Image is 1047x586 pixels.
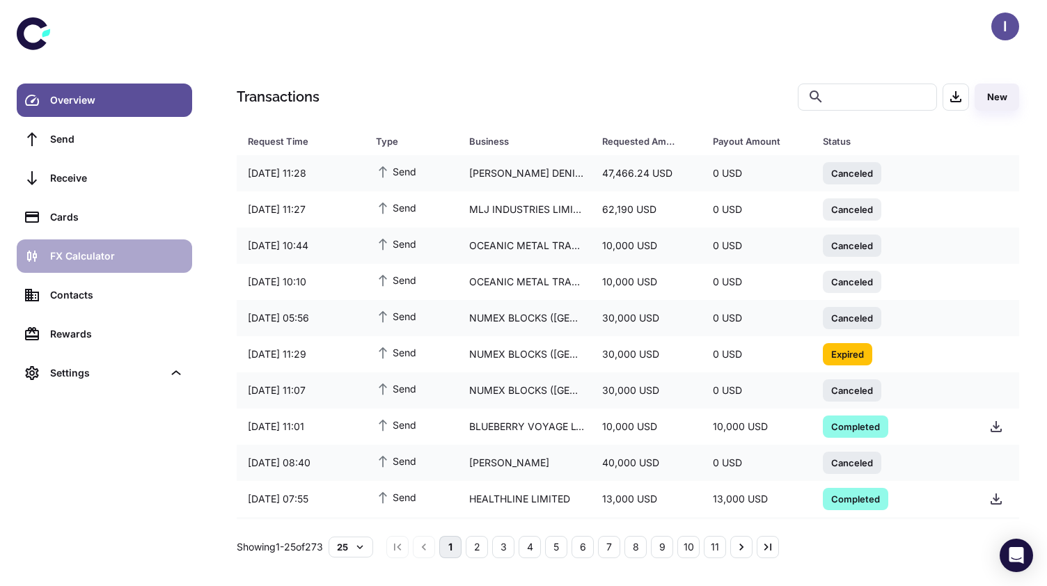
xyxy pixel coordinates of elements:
nav: pagination navigation [384,536,781,558]
div: 10,000 USD [702,413,812,440]
div: NUMEX BLOCKS ([GEOGRAPHIC_DATA]) PVT LTD [458,377,591,404]
div: 10,000 USD [591,232,702,259]
button: Go to page 2 [466,536,488,558]
div: FX Calculator [50,248,184,264]
div: 30,000 USD [591,341,702,367]
div: BLUEBERRY VOYAGE LTD [458,413,591,440]
button: Go to page 10 [677,536,700,558]
span: Send [376,272,416,287]
span: Completed [823,419,888,433]
h1: Transactions [237,86,320,107]
div: Send [50,132,184,147]
div: Open Intercom Messenger [1000,539,1033,572]
span: Send [376,489,416,505]
span: Payout Amount [713,132,807,151]
span: Request Time [248,132,359,151]
div: Cards [50,209,184,225]
span: Send [376,381,416,396]
span: Canceled [823,238,881,252]
span: Canceled [823,310,881,324]
span: Send [376,200,416,215]
button: page 1 [439,536,462,558]
p: Showing 1-25 of 273 [237,539,323,555]
div: 0 USD [702,450,812,476]
span: Canceled [823,166,881,180]
a: Send [17,122,192,156]
div: Settings [50,365,163,381]
div: OCEANIC METAL TRADING CO.,LTD [458,232,591,259]
span: Completed [823,491,888,505]
button: Go to page 3 [492,536,514,558]
span: Send [376,453,416,468]
div: Settings [17,356,192,390]
div: [DATE] 10:10 [237,269,365,295]
div: 13,000 USD [591,486,702,512]
div: 10,000 USD [591,269,702,295]
div: 0 USD [702,341,812,367]
a: Receive [17,161,192,195]
div: 47,466.24 USD [591,160,702,187]
div: Payout Amount [713,132,789,151]
button: Go to page 9 [651,536,673,558]
div: 30,000 USD [591,305,702,331]
div: [DATE] 11:01 [237,413,365,440]
div: [DATE] 05:56 [237,305,365,331]
button: Go to page 7 [598,536,620,558]
button: Go to page 6 [572,536,594,558]
div: [DATE] 11:29 [237,341,365,367]
div: Contacts [50,287,184,303]
span: Canceled [823,202,881,216]
div: HEALTHLINE LIMITED [458,486,591,512]
div: 40,000 USD [591,450,702,476]
button: Go to page 4 [519,536,541,558]
div: [DATE] 10:44 [237,232,365,259]
div: 62,190 USD [591,196,702,223]
span: Send [376,417,416,432]
a: Cards [17,200,192,234]
div: [DATE] 07:55 [237,486,365,512]
span: Canceled [823,383,881,397]
button: Go to page 8 [624,536,647,558]
div: [DATE] 11:27 [237,196,365,223]
span: Status [823,132,961,151]
span: Type [376,132,452,151]
span: Send [376,164,416,179]
div: Requested Amount [602,132,678,151]
div: [PERSON_NAME] [458,450,591,476]
div: Status [823,132,943,151]
div: NUMEX BLOCKS ([GEOGRAPHIC_DATA]) PVT LTD [458,341,591,367]
span: Send [376,236,416,251]
div: Request Time [248,132,341,151]
span: Expired [823,347,872,361]
button: New [975,84,1019,111]
span: Send [376,345,416,360]
div: 13,000 USD [702,486,812,512]
div: 0 USD [702,269,812,295]
div: 0 USD [702,305,812,331]
div: [DATE] 11:07 [237,377,365,404]
div: Receive [50,171,184,186]
div: 0 USD [702,160,812,187]
div: 0 USD [702,232,812,259]
div: Rewards [50,326,184,342]
span: Send [376,308,416,324]
a: Contacts [17,278,192,312]
button: 25 [329,537,373,557]
div: [DATE] 11:28 [237,160,365,187]
button: Go to page 11 [704,536,726,558]
a: FX Calculator [17,239,192,273]
div: 0 USD [702,377,812,404]
div: MLJ INDUSTRIES LIMITED [458,196,591,223]
button: Go to page 5 [545,536,567,558]
div: Type [376,132,434,151]
div: 0 USD [702,196,812,223]
div: 30,000 USD [591,377,702,404]
span: Requested Amount [602,132,696,151]
a: Rewards [17,317,192,351]
a: Overview [17,84,192,117]
div: Overview [50,93,184,108]
button: Go to next page [730,536,753,558]
div: OCEANIC METAL TRADING CO.,LTD [458,269,591,295]
button: I [991,13,1019,40]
